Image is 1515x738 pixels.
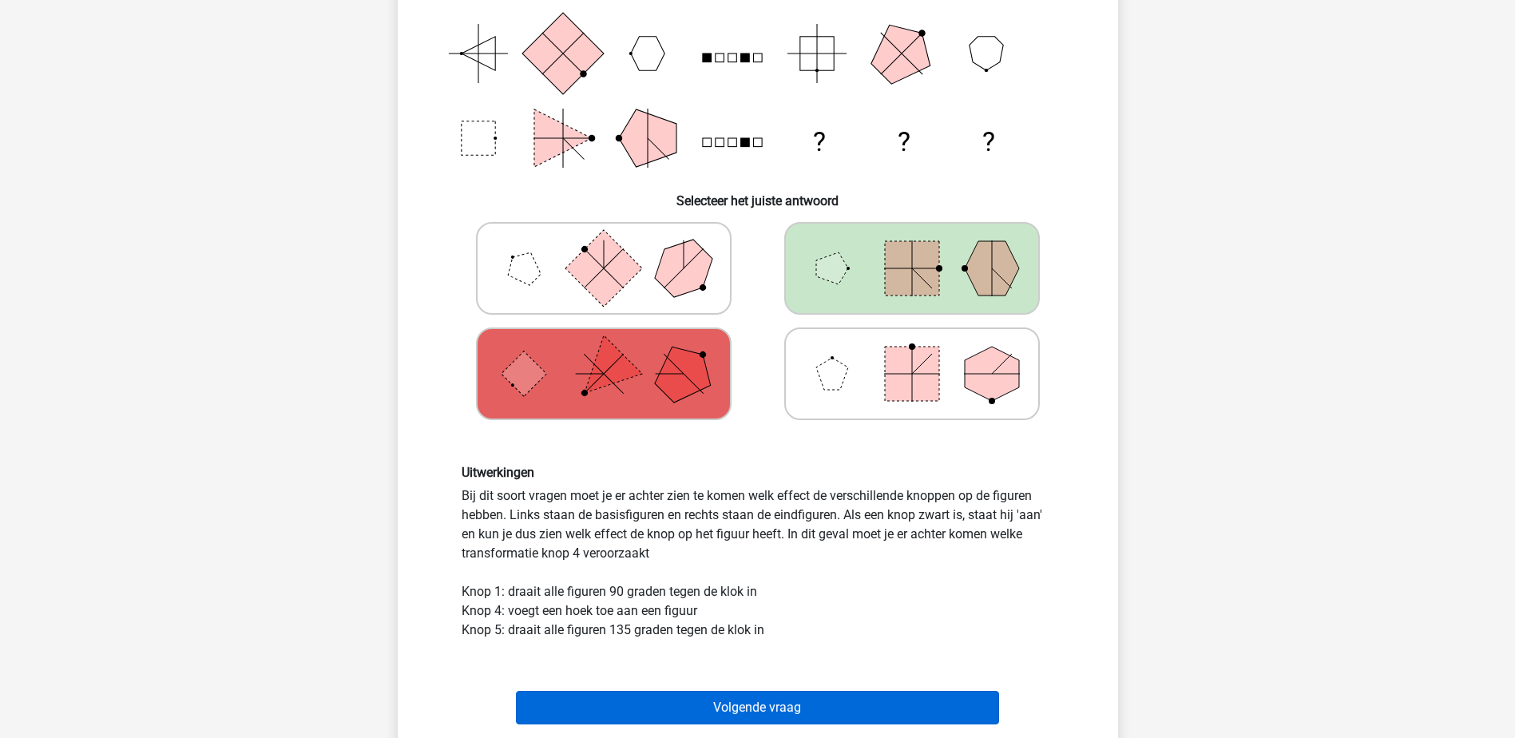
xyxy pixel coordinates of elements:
[516,691,999,724] button: Volgende vraag
[897,126,910,157] text: ?
[462,465,1054,480] h6: Uitwerkingen
[423,181,1093,208] h6: Selecteer het juiste antwoord
[982,126,995,157] text: ?
[812,126,825,157] text: ?
[450,465,1066,640] div: Bij dit soort vragen moet je er achter zien te komen welk effect de verschillende knoppen op de f...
